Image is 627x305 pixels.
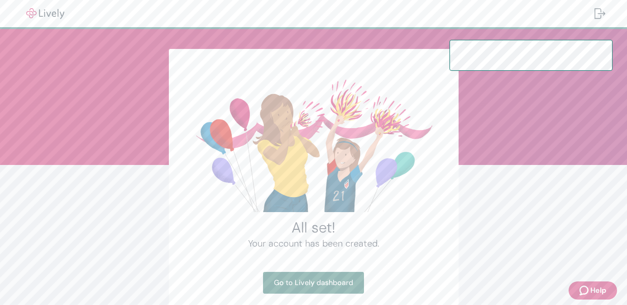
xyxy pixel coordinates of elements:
[191,237,437,250] h4: Your account has been created.
[263,272,364,294] a: Go to Lively dashboard
[20,8,71,19] img: Lively
[191,218,437,237] h2: All set!
[587,3,613,24] button: Log out
[579,285,590,296] svg: Zendesk support icon
[590,285,606,296] span: Help
[569,281,617,300] button: Zendesk support iconHelp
